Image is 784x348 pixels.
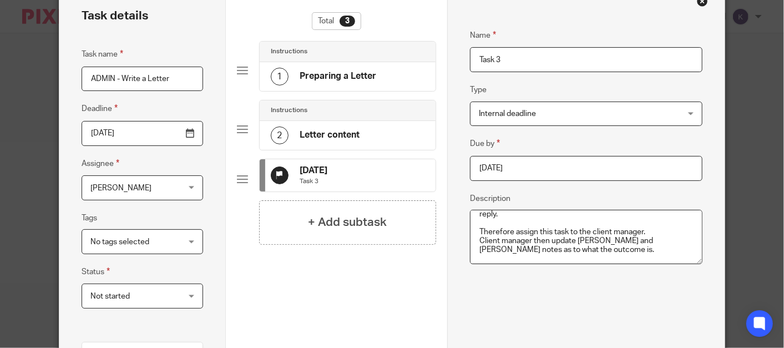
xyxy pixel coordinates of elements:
[90,184,151,192] span: [PERSON_NAME]
[271,106,307,115] h4: Instructions
[90,292,130,300] span: Not started
[82,102,118,115] label: Deadline
[300,70,376,82] h4: Preparing a Letter
[479,110,536,118] span: Internal deadline
[340,16,355,27] div: 3
[308,214,387,231] h4: + Add subtask
[470,84,487,95] label: Type
[300,177,327,186] p: Task 3
[90,238,149,246] span: No tags selected
[300,165,327,176] h4: [DATE]
[82,67,203,92] input: Task name
[82,265,110,278] label: Status
[470,193,510,204] label: Description
[82,7,148,26] h2: Task details
[470,137,500,150] label: Due by
[82,48,123,60] label: Task name
[271,47,307,56] h4: Instructions
[470,156,702,181] input: Pick a date
[470,29,496,42] label: Name
[312,12,361,30] div: Total
[271,127,289,144] div: 2
[82,121,203,146] input: Pick a date
[82,157,119,170] label: Assignee
[82,213,97,224] label: Tags
[300,129,360,141] h4: Letter content
[271,68,289,85] div: 1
